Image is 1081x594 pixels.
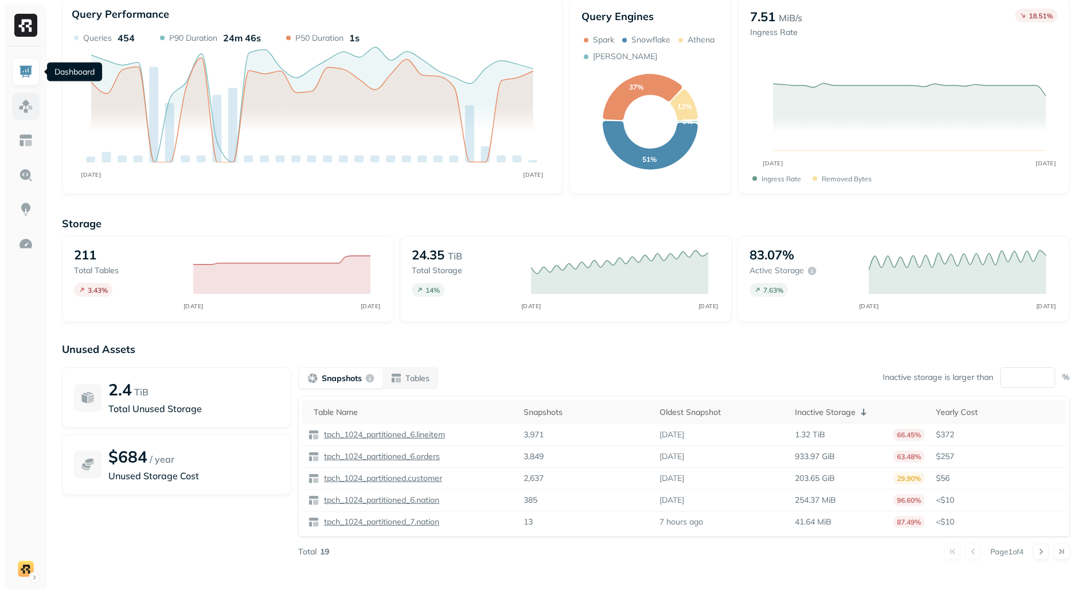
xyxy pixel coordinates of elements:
p: Query Performance [72,7,169,21]
p: Total tables [74,265,182,276]
p: 3,849 [524,451,544,462]
p: Ingress Rate [750,27,802,38]
p: 41.64 MiB [795,517,832,527]
text: 37% [629,83,643,91]
tspan: [DATE] [858,302,879,310]
p: $257 [936,451,1060,462]
p: tpch_1024_partitioned_6.lineitem [322,429,445,440]
p: Inactive Storage [795,407,856,418]
p: [DATE] [659,429,684,440]
p: tpch_1024_partitioned_6.orders [322,451,440,462]
p: 24m 46s [223,32,261,44]
p: / year [150,452,174,466]
p: 203.65 GiB [795,473,835,484]
a: tpch_1024_partitioned_6.orders [319,451,440,462]
div: Dashboard [47,63,102,81]
tspan: [DATE] [81,171,101,178]
p: $684 [108,447,147,467]
p: Unused Assets [62,343,1070,356]
p: TiB [134,385,149,399]
p: 454 [118,32,135,44]
p: 933.97 GiB [795,451,835,462]
a: tpch_1024_partitioned_7.nation [319,517,439,527]
p: 1s [349,32,360,44]
div: Yearly Cost [936,407,1060,418]
p: Inactive storage is larger than [883,372,993,383]
a: tpch_1024_partitioned.customer [319,473,442,484]
img: Query Explorer [18,168,33,183]
div: Oldest Snapshot [659,407,783,418]
p: 385 [524,495,537,506]
img: table [308,517,319,528]
text: 0% [682,118,693,126]
p: P90 Duration [169,33,217,44]
img: Ryft [14,14,37,37]
p: MiB/s [779,11,802,25]
p: Storage [62,217,1070,230]
p: 18.51 % [1029,11,1053,20]
img: Asset Explorer [18,133,33,148]
img: table [308,495,319,506]
p: $56 [936,473,1060,484]
p: tpch_1024_partitioned.customer [322,473,442,484]
p: Snapshots [322,373,362,384]
text: 51% [642,155,657,164]
p: tpch_1024_partitioned_7.nation [322,517,439,527]
p: Total storage [412,265,520,276]
p: 29.90% [893,472,924,484]
p: tpch_1024_partitioned_6.nation [322,495,439,506]
p: 96.60% [893,494,924,506]
img: demo [18,561,34,577]
p: 24.35 [412,247,444,263]
p: 87.49% [893,516,924,528]
p: 19 [320,546,329,557]
p: Total [298,546,317,557]
tspan: [DATE] [360,302,380,310]
p: Active storage [750,265,804,276]
p: 83.07% [750,247,794,263]
p: 7 hours ago [659,517,703,527]
p: [PERSON_NAME] [593,51,657,62]
p: 254.37 MiB [795,495,836,506]
img: Assets [18,99,33,114]
p: Query Engines [582,10,720,23]
tspan: [DATE] [1036,160,1056,166]
p: % [1062,372,1070,383]
p: [DATE] [659,495,684,506]
div: Table Name [314,407,512,418]
a: tpch_1024_partitioned_6.lineitem [319,429,445,440]
p: Spark [593,34,614,45]
img: table [308,473,319,484]
p: 66.45% [893,429,924,441]
p: $372 [936,429,1060,440]
tspan: [DATE] [698,302,718,310]
p: Athena [688,34,715,45]
p: 3.43 % [88,286,108,294]
img: Optimization [18,236,33,251]
p: [DATE] [659,473,684,484]
img: Insights [18,202,33,217]
tspan: [DATE] [183,302,203,310]
p: 1.32 TiB [795,429,825,440]
tspan: [DATE] [1036,302,1056,310]
p: 3,971 [524,429,544,440]
p: [DATE] [659,451,684,462]
p: 14 % [426,286,440,294]
p: <$10 [936,495,1060,506]
p: 13 [524,517,533,527]
img: Dashboard [18,64,33,79]
p: Ingress Rate [762,174,801,183]
p: 7.63 % [763,286,783,294]
p: Total Unused Storage [108,402,279,416]
p: 7.51 [750,9,775,25]
p: TiB [448,249,462,263]
p: Page 1 of 4 [990,546,1024,557]
p: Queries [83,33,112,44]
tspan: [DATE] [523,171,543,178]
img: table [308,429,319,441]
p: <$10 [936,517,1060,527]
tspan: [DATE] [521,302,541,310]
text: 12% [677,103,692,111]
p: 211 [74,247,96,263]
tspan: [DATE] [763,160,783,166]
